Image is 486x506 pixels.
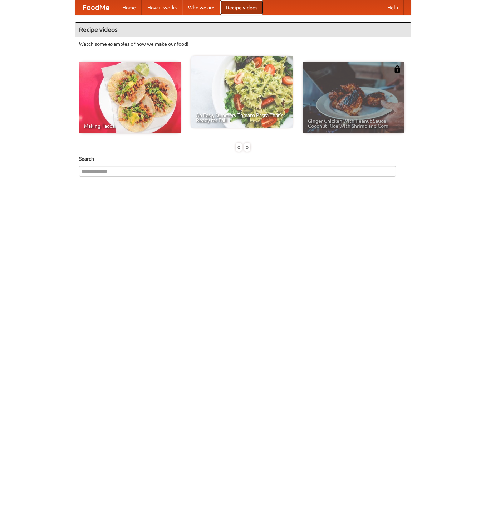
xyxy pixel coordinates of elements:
h4: Recipe videos [75,23,411,37]
span: Making Tacos [84,123,176,128]
a: Who we are [182,0,220,15]
a: How it works [142,0,182,15]
p: Watch some examples of how we make our food! [79,40,407,48]
a: FoodMe [75,0,117,15]
a: Home [117,0,142,15]
div: « [236,143,242,152]
a: An Easy, Summery Tomato Pasta That's Ready for Fall [191,56,293,128]
a: Help [382,0,404,15]
div: » [244,143,250,152]
img: 483408.png [394,65,401,73]
a: Recipe videos [220,0,263,15]
span: An Easy, Summery Tomato Pasta That's Ready for Fall [196,113,288,123]
a: Making Tacos [79,62,181,133]
h5: Search [79,155,407,162]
